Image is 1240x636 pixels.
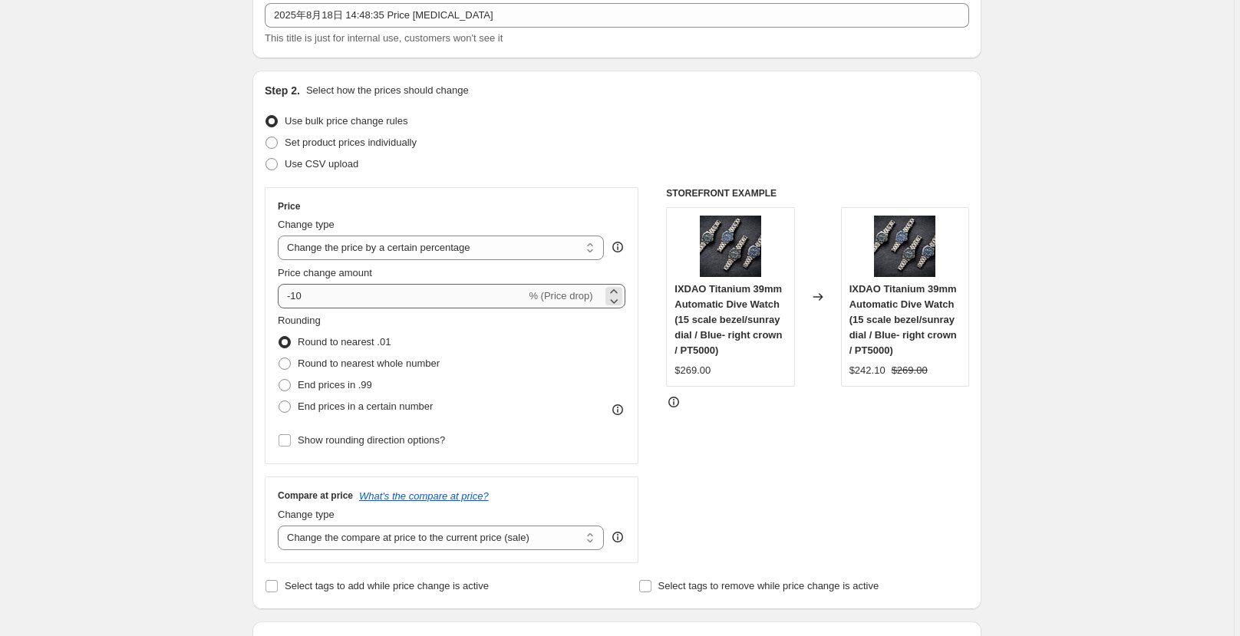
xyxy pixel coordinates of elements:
span: End prices in a certain number [298,400,433,412]
span: Use CSV upload [285,158,358,170]
span: Set product prices individually [285,137,417,148]
span: Use bulk price change rules [285,115,407,127]
h2: Step 2. [265,83,300,98]
span: Round to nearest whole number [298,358,440,369]
div: help [610,239,625,255]
span: IXDAO Titanium 39mm Automatic Dive Watch (15 scale bezel/sunray dial / Blue- right crown / PT5000) [674,283,782,356]
div: $269.00 [674,363,711,378]
span: Select tags to add while price change is active [285,580,489,592]
button: What's the compare at price? [359,490,489,502]
span: Round to nearest .01 [298,336,391,348]
span: This title is just for internal use, customers won't see it [265,32,503,44]
span: IXDAO Titanium 39mm Automatic Dive Watch (15 scale bezel/sunray dial / Blue- right crown / PT5000) [849,283,957,356]
span: % (Price drop) [529,290,592,302]
h3: Price [278,200,300,213]
strike: $269.00 [892,363,928,378]
div: help [610,529,625,545]
input: -15 [278,284,526,308]
span: Show rounding direction options? [298,434,445,446]
span: End prices in .99 [298,379,372,390]
span: Select tags to remove while price change is active [658,580,879,592]
span: Change type [278,219,335,230]
p: Select how the prices should change [306,83,469,98]
span: Rounding [278,315,321,326]
img: K42A7426_80x.jpg [874,216,935,277]
h6: STOREFRONT EXAMPLE [666,187,969,199]
span: Change type [278,509,335,520]
h3: Compare at price [278,489,353,502]
div: $242.10 [849,363,885,378]
input: 30% off holiday sale [265,3,969,28]
span: Price change amount [278,267,372,278]
img: K42A7426_80x.jpg [700,216,761,277]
